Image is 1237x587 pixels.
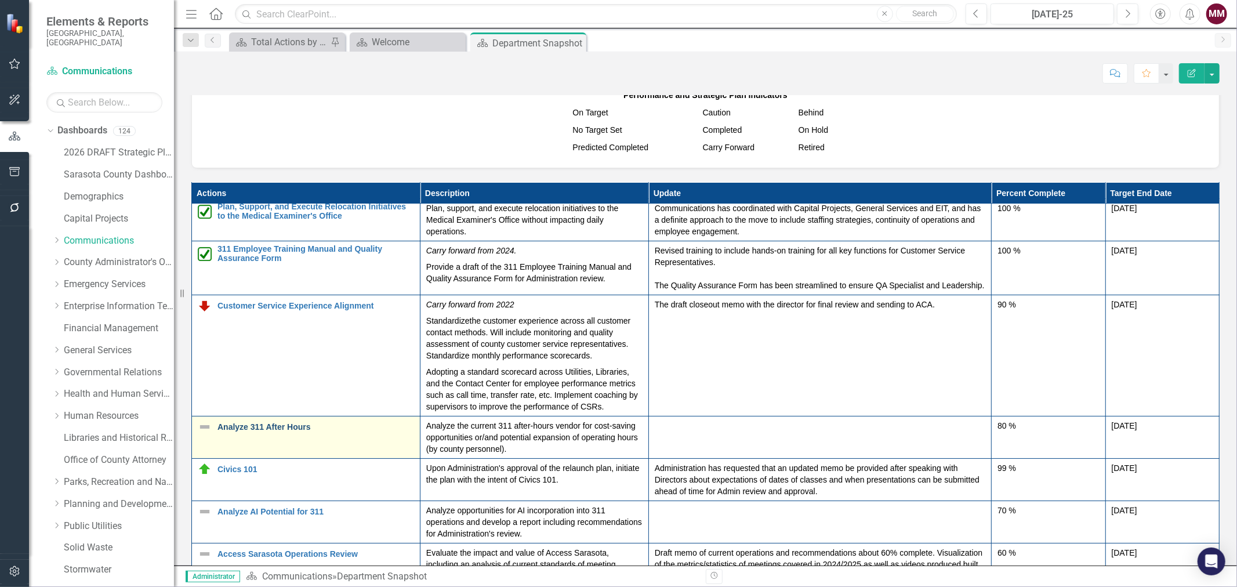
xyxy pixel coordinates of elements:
[426,462,643,485] p: Upon Administration's approval of the relaunch plan, initiate the plan with the intent of Civics ...
[46,15,162,28] span: Elements & Reports
[623,90,787,100] strong: Performance and Strategic Plan Indicators
[217,245,414,263] a: 311 Employee Training Manual and Quality Assurance Form
[896,6,954,22] button: Search
[1112,506,1137,515] span: [DATE]
[64,366,174,379] a: Governmental Relations
[703,143,754,152] span: Carry Forward
[573,125,622,135] span: No Target Set
[64,168,174,182] a: Sarasota County Dashboard
[997,245,1099,256] div: 100 %
[789,109,799,118] img: MeasureBehind.png
[1112,246,1137,255] span: [DATE]
[1105,501,1219,543] td: Double-Click to Edit
[420,241,648,295] td: Double-Click to Edit
[789,126,799,136] img: MeasureSuspended.png
[192,459,420,501] td: Double-Click to Edit Right Click for Context Menu
[1105,416,1219,459] td: Double-Click to Edit
[573,143,649,152] span: Predicted Completed
[64,498,174,511] a: Planning and Development Services
[912,9,937,18] span: Search
[655,299,985,310] p: The draft closeout memo with the director for final review and sending to ACA.
[992,459,1105,501] td: Double-Click to Edit
[564,109,573,118] img: ontarget.png
[997,547,1099,559] div: 60 %
[217,550,414,559] a: Access Sarasota Operations Review
[648,241,991,295] td: Double-Click to Edit
[198,247,212,261] img: Completed
[426,202,643,237] p: Plan, support, and execute relocation initiatives to the Medical Examiner's Office without impact...
[648,501,991,543] td: Double-Click to Edit
[64,344,174,357] a: General Services
[198,299,212,313] img: Below Plan
[64,300,174,313] a: Enterprise Information Technology
[648,199,991,241] td: Double-Click to Edit
[655,462,985,497] p: Administration has requested that an updated memo be provided after speaking with Directors about...
[1112,204,1137,213] span: [DATE]
[192,241,420,295] td: Double-Click to Edit Right Click for Context Menu
[251,35,328,49] div: Total Actions by Type
[703,125,742,135] span: Completed
[232,35,328,49] a: Total Actions by Type
[64,387,174,401] a: Health and Human Services
[992,241,1105,295] td: Double-Click to Edit
[6,13,26,34] img: ClearPoint Strategy
[1112,421,1137,430] span: [DATE]
[113,126,136,136] div: 124
[703,108,731,117] span: Caution
[426,316,631,360] span: the customer experience across all customer contact methods. Will include monitoring and quality ...
[648,459,991,501] td: Double-Click to Edit
[426,420,643,455] p: Analyze the current 311 after-hours vendor for cost-saving opportunities or/and potential expansi...
[655,547,985,582] p: Draft memo of current operations and recommendations about 60% complete. Visualization of the met...
[64,454,174,467] a: Office of County Attorney
[1105,199,1219,241] td: Double-Click to Edit
[64,476,174,489] a: Parks, Recreation and Natural Resources
[426,505,643,539] p: Analyze opportunities for AI incorporation into 311 operations and develop a report including rec...
[64,212,174,226] a: Capital Projects
[337,571,427,582] div: Department Snapshot
[789,144,799,153] img: Sarasota%20Hourglass%20v2.png
[46,65,162,78] a: Communications
[64,190,174,204] a: Demographics
[64,541,174,555] a: Solid Waste
[426,364,643,412] p: Adopting a standard scorecard across Utilities, Libraries, and the Contact Center for employee pe...
[694,144,703,153] img: Sarasota%20Carry%20Forward.png
[64,146,174,160] a: 2026 DRAFT Strategic Plan
[246,570,697,584] div: »
[64,563,174,577] a: Stormwater
[997,299,1099,310] div: 90 %
[198,205,212,219] img: Completed
[57,124,107,137] a: Dashboards
[655,202,985,237] p: Communications has coordinated with Capital Projects, General Services and EIT, and has a definit...
[64,520,174,533] a: Public Utilities
[564,144,573,153] img: Sarasota%20Predicted%20Complete.png
[648,295,991,416] td: Double-Click to Edit
[799,108,824,117] span: Behind
[198,420,212,434] img: Not Defined
[992,501,1105,543] td: Double-Click to Edit
[1112,548,1137,557] span: [DATE]
[420,295,648,416] td: Double-Click to Edit
[997,202,1099,214] div: 100 %
[46,92,162,113] input: Search Below...
[198,505,212,519] img: Not Defined
[426,300,514,309] em: Carry forward from 2022
[186,571,240,582] span: Administrator
[192,295,420,416] td: Double-Click to Edit Right Click for Context Menu
[1112,300,1137,309] span: [DATE]
[64,256,174,269] a: County Administrator's Office
[235,4,957,24] input: Search ClearPoint...
[426,259,643,284] p: Provide a draft of the 311 Employee Training Manual and Quality Assurance Form for Administration...
[198,547,212,561] img: Not Defined
[694,109,703,118] img: MeasureCaution.png
[1198,548,1225,575] div: Open Intercom Messenger
[564,126,573,136] img: NoTargetSet.png
[992,199,1105,241] td: Double-Click to Edit
[426,246,517,255] em: Carry forward from 2024.
[217,302,414,310] a: Customer Service Experience Alignment
[64,322,174,335] a: Financial Management
[1206,3,1227,24] div: MM
[64,432,174,445] a: Libraries and Historical Resources
[1105,295,1219,416] td: Double-Click to Edit
[262,571,332,582] a: Communications
[420,199,648,241] td: Double-Click to Edit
